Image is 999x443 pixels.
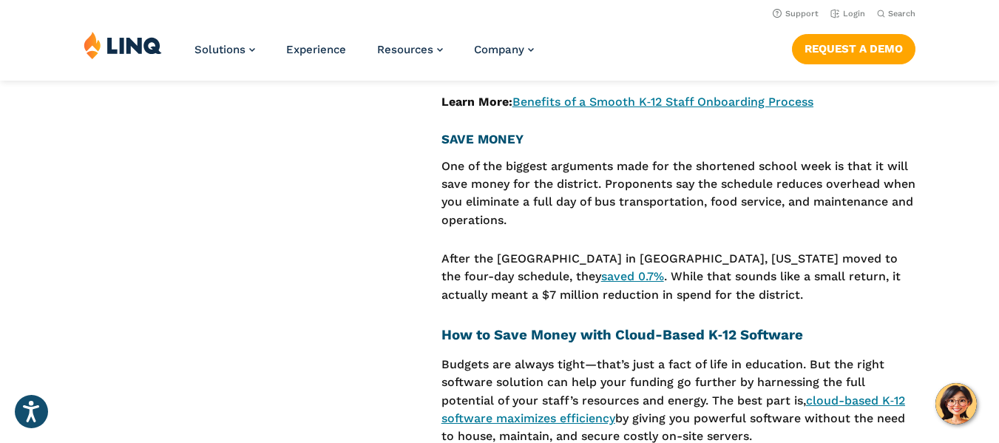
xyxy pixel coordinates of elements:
a: Login [830,9,865,18]
strong: SAVE MONEY [441,132,524,146]
span: Search [888,9,915,18]
nav: Primary Navigation [194,31,534,80]
a: Benefits of a Smooth K‑12 Staff Onboarding Process [512,95,813,109]
p: One of the biggest arguments made for the shortened school week is that it will save money for th... [441,158,916,229]
strong: Learn More: [441,95,512,109]
a: Experience [286,43,346,56]
a: Company [474,43,534,56]
button: Open Search Bar [877,8,915,19]
span: Resources [377,43,433,56]
a: Support [773,9,819,18]
nav: Button Navigation [792,31,915,64]
a: Request a Demo [792,34,915,64]
img: LINQ | K‑12 Software [84,31,162,59]
a: Resources [377,43,443,56]
a: saved 0.7% [601,269,664,283]
a: Solutions [194,43,255,56]
p: After the [GEOGRAPHIC_DATA] in [GEOGRAPHIC_DATA], [US_STATE] moved to the four-day schedule, they... [441,250,916,304]
span: Solutions [194,43,245,56]
button: Hello, have a question? Let’s chat. [935,383,977,425]
h3: How to Save Money with Cloud-Based K‑12 Software [441,325,916,345]
span: Company [474,43,524,56]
